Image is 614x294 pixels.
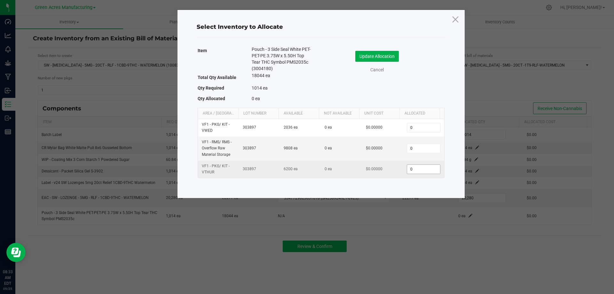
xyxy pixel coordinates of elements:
label: Total Qty Available [198,73,236,82]
span: VF1 - RMS / RMS - Overflow Raw Material Storage [202,140,232,156]
span: $0.00000 [366,167,382,171]
span: $0.00000 [366,146,382,150]
span: 18044 ea [252,73,270,78]
label: Qty Allocated [198,94,225,103]
span: 0 ea [252,96,260,101]
span: 0 ea [325,146,332,150]
span: Select Inventory to Allocate [197,23,283,30]
a: Cancel [364,67,390,73]
th: Available [279,108,319,119]
th: Not Available [319,108,359,119]
span: 0 ea [325,125,332,130]
th: Area / [GEOGRAPHIC_DATA] [198,108,238,119]
span: Pouch - 3 Side Seal White PET-PET-PE 3.75W x 5.50H Top Tear THC Symbol PMS2035c (3004180) [252,46,311,72]
td: 303897 [239,161,280,178]
th: Unit Cost [359,108,399,119]
span: VF1 - PKG / KIT - VTHUR [202,164,230,174]
span: $0.00000 [366,125,382,130]
th: Allocated [399,108,440,119]
span: 6200 ea [284,167,298,171]
span: 2036 ea [284,125,298,130]
span: VF1 - PKG / KIT - VWED [202,122,230,133]
td: 303897 [239,137,280,161]
label: Qty Required [198,83,224,92]
iframe: Resource center [6,243,26,262]
th: Lot Number [238,108,279,119]
button: Update Allocation [355,51,399,62]
span: 0 ea [325,167,332,171]
span: 9808 ea [284,146,298,150]
label: Item [198,46,207,55]
td: 303897 [239,119,280,137]
span: 1014 ea [252,85,268,91]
